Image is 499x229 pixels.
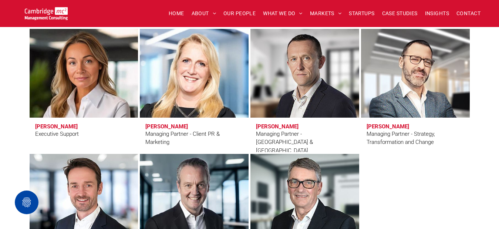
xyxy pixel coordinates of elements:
div: Managing Partner - Strategy, Transformation and Change [367,130,464,147]
a: Faye Holland | Managing Partner - Client PR & Marketing [136,26,252,120]
a: Kate Hancock | Executive Support | Cambridge Management Consulting [30,29,138,118]
div: Managing Partner - Client PR & Marketing [145,130,243,147]
a: Jason Jennings | Managing Partner - UK & Ireland [250,29,359,118]
div: Managing Partner - [GEOGRAPHIC_DATA] & [GEOGRAPHIC_DATA] [256,130,354,155]
a: ABOUT [188,8,220,19]
h3: [PERSON_NAME] [145,123,188,130]
div: Executive Support [35,130,79,138]
a: OUR PEOPLE [220,8,259,19]
img: Go to Homepage [25,7,67,20]
a: HOME [165,8,188,19]
a: Your Business Transformed | Cambridge Management Consulting [25,8,67,16]
h3: [PERSON_NAME] [256,123,299,130]
h3: [PERSON_NAME] [35,123,78,130]
a: INSIGHTS [421,8,453,19]
a: STARTUPS [345,8,378,19]
a: CASE STUDIES [378,8,421,19]
a: WHAT WE DO [259,8,306,19]
a: MARKETS [306,8,345,19]
h3: [PERSON_NAME] [367,123,409,130]
a: CONTACT [453,8,484,19]
a: Mauro Mortali | Managing Partner - Strategy | Cambridge Management Consulting [361,29,470,118]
